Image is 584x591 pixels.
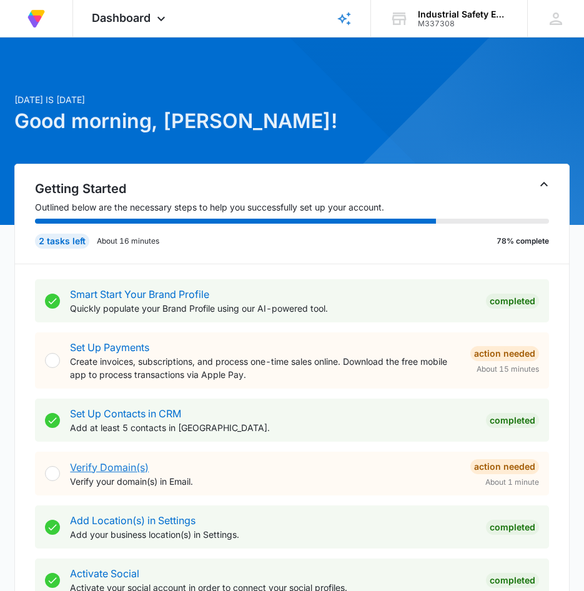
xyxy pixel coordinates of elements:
a: Add Location(s) in Settings [70,514,195,527]
p: Quickly populate your Brand Profile using our AI-powered tool. [70,302,475,315]
a: Verify Domain(s) [70,461,149,474]
a: Set Up Contacts in CRM [70,407,181,420]
p: Create invoices, subscriptions, and process one-time sales online. Download the free mobile app t... [70,355,460,381]
h2: Getting Started [35,179,548,198]
p: Outlined below are the necessary steps to help you successfully set up your account. [35,201,548,214]
p: Verify your domain(s) in Email. [70,475,460,488]
h1: Good morning, [PERSON_NAME]! [14,106,569,136]
div: Action Needed [470,459,539,474]
p: About 16 minutes [97,236,159,247]
div: account name [418,9,509,19]
span: About 1 minute [485,477,539,488]
div: Completed [486,413,539,428]
div: Completed [486,520,539,535]
p: Add your business location(s) in Settings. [70,528,475,541]
p: Add at least 5 contacts in [GEOGRAPHIC_DATA]. [70,421,475,434]
p: [DATE] is [DATE] [14,93,569,106]
img: Volusion [25,7,47,30]
div: account id [418,19,509,28]
a: Activate Social [70,567,139,580]
span: Dashboard [92,11,151,24]
a: Set Up Payments [70,341,149,354]
a: Smart Start Your Brand Profile [70,288,209,300]
div: Completed [486,294,539,309]
span: About 15 minutes [477,364,539,375]
div: Completed [486,573,539,588]
p: 78% complete [497,236,549,247]
div: Action Needed [470,346,539,361]
button: Toggle Collapse [537,177,552,192]
div: 2 tasks left [35,234,89,249]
